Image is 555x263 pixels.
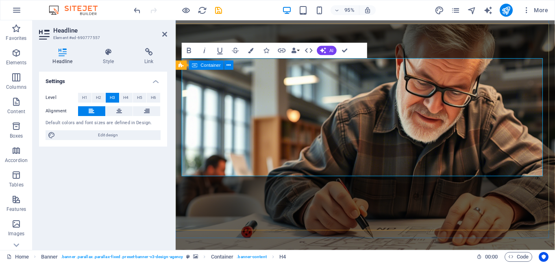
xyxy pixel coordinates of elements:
[467,5,477,15] button: navigator
[197,5,207,15] button: reload
[7,206,26,213] p: Features
[8,230,25,237] p: Images
[485,252,498,262] span: 00 00
[451,5,461,15] button: pages
[435,6,444,15] i: Design (Ctrl+Alt+Y)
[182,43,196,58] button: Bold (Ctrl+B)
[201,63,221,68] span: Container
[186,254,190,259] i: This element is a customizable preset
[274,43,289,58] button: Link
[46,106,78,116] label: Alignment
[491,254,492,260] span: :
[58,130,158,140] span: Edit design
[132,5,142,15] button: undo
[500,4,513,17] button: publish
[505,252,532,262] button: Code
[110,93,115,103] span: H3
[483,5,493,15] button: text_generator
[147,93,160,103] button: H6
[82,93,87,103] span: H1
[467,6,477,15] i: Navigator
[501,6,511,15] i: Publish
[343,5,356,15] h6: 95%
[46,93,78,103] label: Level
[6,59,27,66] p: Elements
[337,43,352,58] button: Confirm (Ctrl+⏎)
[10,133,23,139] p: Boxes
[213,43,227,58] button: Underline (Ctrl+U)
[539,252,548,262] button: Usercentrics
[331,5,359,15] button: 95%
[329,48,333,53] span: AI
[228,43,243,58] button: Strikethrough
[508,252,529,262] span: Code
[92,93,105,103] button: H2
[193,254,198,259] i: This element contains a background
[131,48,167,65] h4: Link
[46,120,161,127] div: Default colors and font sizes are defined in Design.
[78,93,91,103] button: H1
[41,252,58,262] span: Click to select. Double-click to edit
[61,252,183,262] span: . banner .parallax .parallax-fixed .preset-banner-v3-design-agency
[53,34,151,42] h3: Element #ed-690777557
[279,252,286,262] span: Click to select. Double-click to edit
[197,43,212,58] button: Italic (Ctrl+I)
[96,93,101,103] span: H2
[7,108,25,115] p: Content
[477,252,498,262] h6: Session time
[137,93,142,103] span: H5
[89,48,131,65] h4: Style
[522,6,548,14] span: More
[120,93,133,103] button: H4
[213,5,223,15] button: save
[181,5,191,15] button: Click here to leave preview mode and continue editing
[151,93,156,103] span: H6
[259,43,274,58] button: Icons
[483,6,493,15] i: AI Writer
[198,6,207,15] i: Reload page
[47,5,108,15] img: Editor Logo
[237,252,266,262] span: . banner-content
[46,130,161,140] button: Edit design
[364,7,371,14] i: On resize automatically adjust zoom level to fit chosen device.
[5,157,28,164] p: Accordion
[302,43,316,58] button: HTML
[39,48,89,65] h4: Headline
[53,27,167,34] h2: Headline
[214,6,223,15] i: Save (Ctrl+S)
[106,93,119,103] button: H3
[9,182,24,188] p: Tables
[317,46,337,55] button: AI
[435,5,444,15] button: design
[211,252,234,262] span: Click to select. Double-click to edit
[244,43,258,58] button: Colors
[7,252,29,262] a: Click to cancel selection. Double-click to open Pages
[133,6,142,15] i: Undo: Change level (Ctrl+Z)
[39,72,167,86] h4: Settings
[6,35,26,42] p: Favorites
[6,84,26,90] p: Columns
[519,4,551,17] button: More
[41,252,286,262] nav: breadcrumb
[123,93,128,103] span: H4
[133,93,146,103] button: H5
[290,43,301,58] button: Data Bindings
[451,6,460,15] i: Pages (Ctrl+Alt+S)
